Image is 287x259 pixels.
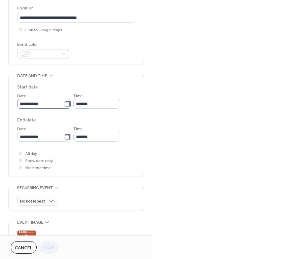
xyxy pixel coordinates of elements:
span: All day [25,150,37,157]
span: Hide end time [25,164,51,172]
div: Location [17,5,134,12]
span: Show date only [25,157,53,164]
span: Cancel [15,245,33,252]
span: Time [73,125,83,133]
div: End date [17,117,36,124]
span: Date [17,92,26,100]
span: Do not repeat [20,197,45,205]
span: Recurring event [17,184,53,191]
span: Date and time [17,72,47,79]
span: Event image [17,219,43,226]
span: Link to Google Maps [25,27,62,34]
span: Date [17,125,26,133]
div: Event color [17,41,68,48]
div: ; [17,230,36,249]
span: Time [73,92,83,100]
button: Cancel [11,241,37,254]
div: Start date [17,84,38,91]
